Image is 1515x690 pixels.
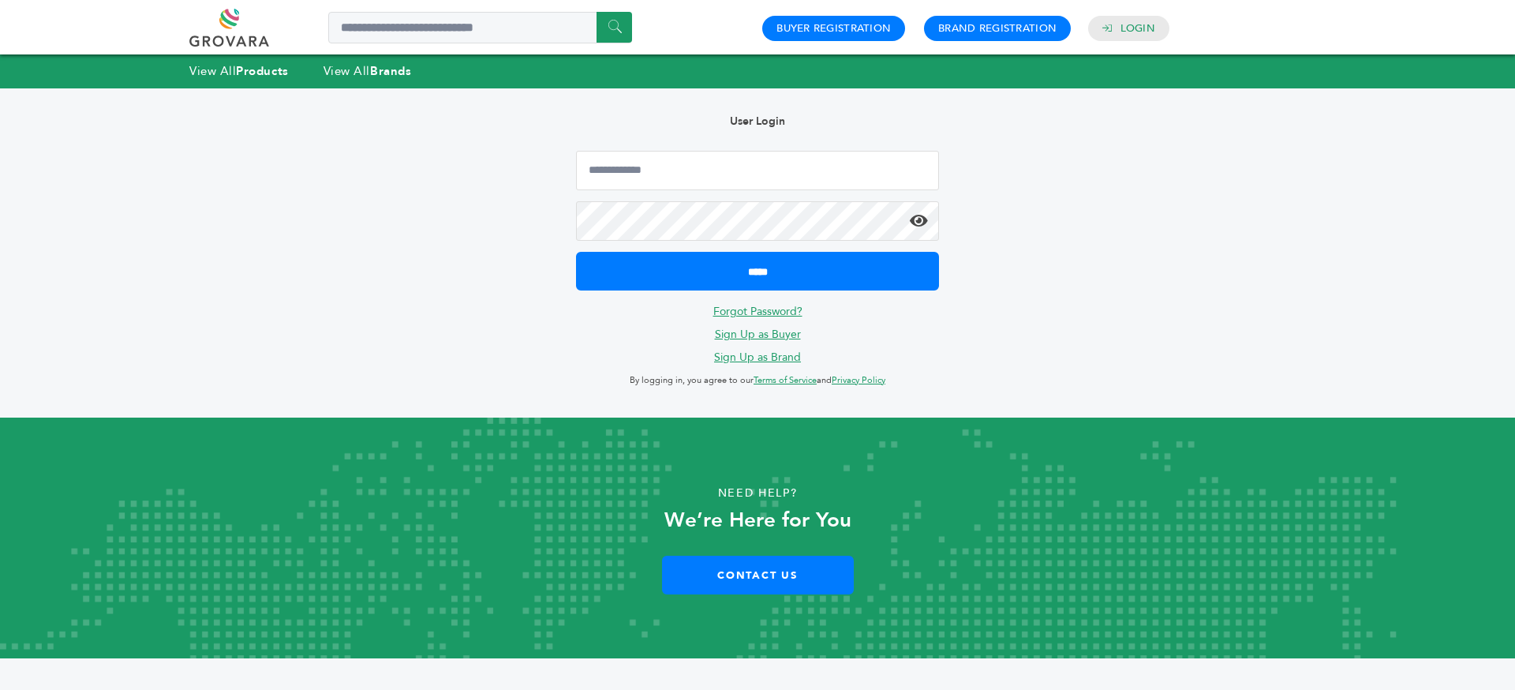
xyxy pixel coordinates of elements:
a: Privacy Policy [832,374,885,386]
input: Email Address [576,151,939,190]
b: User Login [730,114,785,129]
a: Terms of Service [754,374,817,386]
input: Search a product or brand... [328,12,632,43]
a: View AllBrands [324,63,412,79]
a: Sign Up as Brand [714,350,801,365]
a: Brand Registration [938,21,1057,36]
input: Password [576,201,939,241]
strong: We’re Here for You [664,506,851,534]
strong: Brands [370,63,411,79]
a: Login [1120,21,1155,36]
a: Buyer Registration [776,21,891,36]
a: Sign Up as Buyer [715,327,801,342]
a: View AllProducts [189,63,289,79]
strong: Products [236,63,288,79]
a: Forgot Password? [713,304,802,319]
a: Contact Us [662,556,854,594]
p: By logging in, you agree to our and [576,371,939,390]
p: Need Help? [76,482,1439,505]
